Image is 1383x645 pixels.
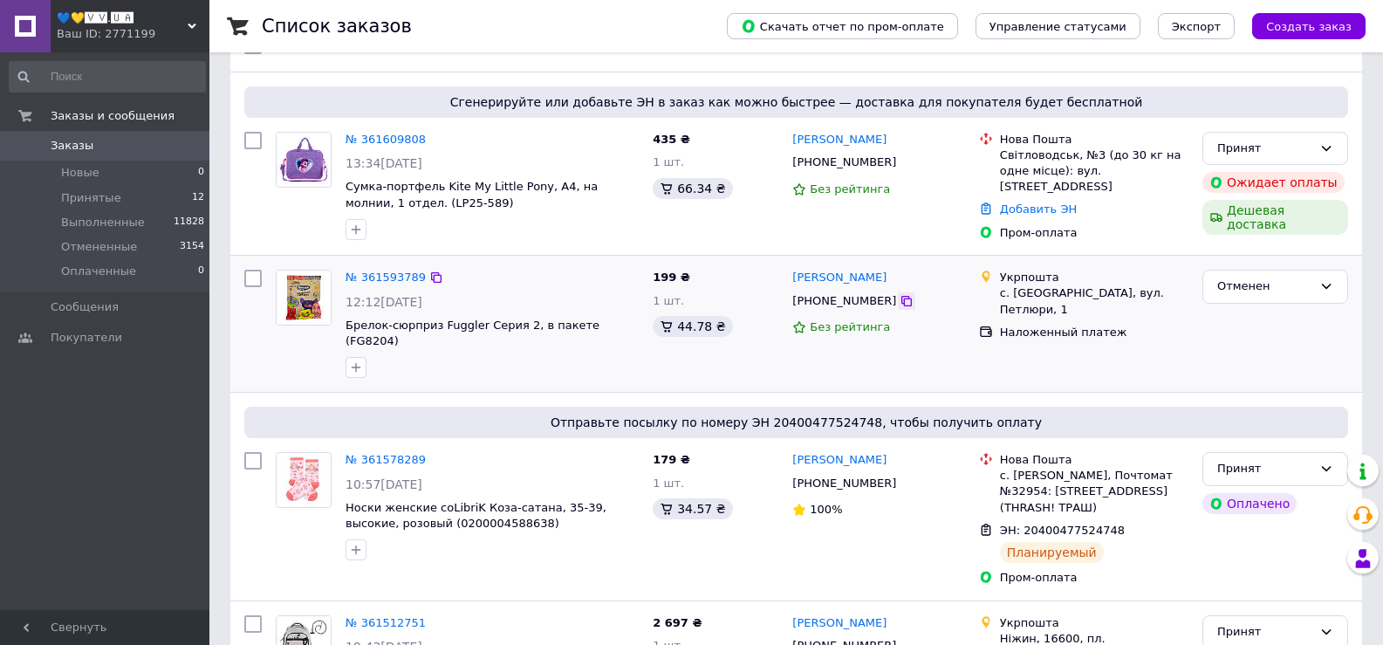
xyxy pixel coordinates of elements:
a: Добавить ЭН [1000,202,1077,216]
span: 11828 [174,215,204,230]
span: 1 шт. [653,294,684,307]
button: Скачать отчет по пром-оплате [727,13,958,39]
span: 100% [810,503,842,516]
a: № 361609808 [346,133,426,146]
a: Фото товару [276,132,332,188]
div: Нова Пошта [1000,452,1188,468]
input: Поиск [9,61,206,93]
div: с. [GEOGRAPHIC_DATA], вул. Петлюри, 1 [1000,285,1188,317]
a: [PERSON_NAME] [792,270,887,286]
a: [PERSON_NAME] [792,615,887,632]
span: Отмененные [61,239,137,255]
img: Фото товару [277,271,331,325]
div: 44.78 ₴ [653,316,732,337]
button: Экспорт [1158,13,1235,39]
span: Без рейтинга [810,320,890,333]
div: [PHONE_NUMBER] [789,472,900,495]
a: № 361578289 [346,453,426,466]
div: Нова Пошта [1000,132,1188,148]
span: 💙💛🆅🆅.🆄🅰 [57,10,188,26]
a: Сумка-портфель Kite My Little Pony, A4, на молнии, 1 отдел. (LP25-589) [346,180,598,209]
span: 1 шт. [653,155,684,168]
span: Создать заказ [1266,20,1352,33]
a: Создать заказ [1235,19,1366,32]
a: Брелок-сюрприз Fuggler Серия 2, в пакете (FG8204) [346,319,599,348]
div: 34.57 ₴ [653,498,732,519]
span: Заказы [51,138,93,154]
div: Світловодськ, №3 (до 30 кг на одне місце): вул. [STREET_ADDRESS] [1000,148,1188,196]
span: 435 ₴ [653,133,690,146]
a: Носки женские coLibriK Коза-сатана, 35-39, высокие, розовый (0200004588638) [346,501,606,531]
div: Ваш ID: 2771199 [57,26,209,42]
div: Наложенный платеж [1000,325,1188,340]
span: Сообщения [51,299,119,315]
div: Принят [1217,623,1312,642]
a: [PERSON_NAME] [792,132,887,148]
span: 0 [198,165,204,181]
div: Принят [1217,460,1312,478]
button: Создать заказ [1252,13,1366,39]
div: [PHONE_NUMBER] [789,151,900,174]
div: Ожидает оплаты [1202,172,1345,193]
span: 3154 [180,239,204,255]
span: Экспорт [1172,20,1221,33]
span: Заказы и сообщения [51,108,175,124]
div: Отменен [1217,278,1312,296]
span: Принятые [61,190,121,206]
div: Укрпошта [1000,270,1188,285]
div: [PHONE_NUMBER] [789,290,900,312]
div: Принят [1217,140,1312,158]
button: Управление статусами [976,13,1140,39]
span: 1 шт. [653,477,684,490]
span: 0 [198,264,204,279]
span: 199 ₴ [653,271,690,284]
span: Без рейтинга [810,182,890,196]
div: Укрпошта [1000,615,1188,631]
div: Пром-оплата [1000,225,1188,241]
a: № 361512751 [346,616,426,629]
div: Дешевая доставка [1202,200,1348,235]
div: Оплачено [1202,493,1297,514]
img: Фото товару [277,453,331,507]
span: 179 ₴ [653,453,690,466]
span: 12 [192,190,204,206]
span: Оплаченные [61,264,136,279]
span: 2 697 ₴ [653,616,702,629]
span: 13:34[DATE] [346,156,422,170]
a: Фото товару [276,270,332,326]
span: Скачать отчет по пром-оплате [741,18,944,34]
span: Сгенерируйте или добавьте ЭН в заказ как можно быстрее — доставка для покупателя будет бесплатной [251,93,1341,111]
span: 12:12[DATE] [346,295,422,309]
span: Покупатели [51,330,122,346]
h1: Список заказов [262,16,412,37]
div: Пром-оплата [1000,570,1188,586]
div: 66.34 ₴ [653,178,732,199]
div: с. [PERSON_NAME], Почтомат №32954: [STREET_ADDRESS] (THRASH! ТРАШ) [1000,468,1188,516]
span: Управление статусами [989,20,1126,33]
span: Новые [61,165,99,181]
span: Отправьте посылку по номеру ЭН 20400477524748, чтобы получить оплату [251,414,1341,431]
a: [PERSON_NAME] [792,452,887,469]
img: Фото товару [277,133,331,187]
span: Выполненные [61,215,145,230]
span: 10:57[DATE] [346,477,422,491]
a: Фото товару [276,452,332,508]
div: Планируемый [1000,542,1104,563]
span: ЭН: 20400477524748 [1000,524,1125,537]
a: № 361593789 [346,271,426,284]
